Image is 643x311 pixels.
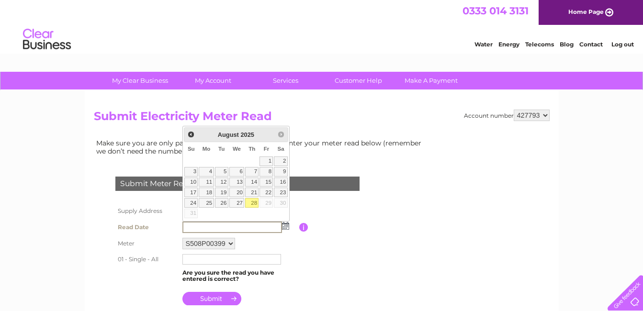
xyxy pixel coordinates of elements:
th: Read Date [113,219,180,235]
a: Water [474,41,493,48]
span: Thursday [248,146,255,152]
input: Information [299,223,308,232]
img: ... [282,222,289,230]
th: 01 - Single - All [113,252,180,267]
a: Telecoms [525,41,554,48]
a: 22 [259,188,273,197]
a: 3 [184,167,198,177]
a: 15 [259,178,273,187]
a: My Account [173,72,252,89]
a: 10 [184,178,198,187]
a: 19 [215,188,228,197]
a: Prev [185,129,196,140]
a: Log out [611,41,634,48]
span: Prev [187,131,195,138]
h2: Submit Electricity Meter Read [94,110,550,128]
a: Make A Payment [392,72,471,89]
a: 16 [274,178,287,187]
a: 25 [199,198,214,208]
a: 9 [274,167,287,177]
span: Sunday [188,146,195,152]
img: logo.png [23,25,71,54]
th: Supply Address [113,203,180,219]
a: 14 [245,178,259,187]
span: Tuesday [218,146,225,152]
a: 5 [215,167,228,177]
a: 7 [245,167,259,177]
a: 27 [229,198,245,208]
a: Services [246,72,325,89]
a: 26 [215,198,228,208]
a: 2 [274,156,287,166]
a: 6 [229,167,245,177]
a: 21 [245,188,259,197]
td: Make sure you are only paying for what you use. Simply enter your meter read below (remember we d... [94,137,429,157]
a: 28 [245,198,259,208]
a: Customer Help [319,72,398,89]
th: Meter [113,235,180,252]
a: 12 [215,178,228,187]
a: 24 [184,198,198,208]
div: Account number [464,110,550,121]
td: Are you sure the read you have entered is correct? [180,267,299,285]
a: 4 [199,167,214,177]
a: 13 [229,178,245,187]
a: 17 [184,188,198,197]
a: 1 [259,156,273,166]
span: Friday [264,146,270,152]
a: Blog [560,41,574,48]
a: 11 [199,178,214,187]
span: Monday [203,146,211,152]
span: Wednesday [233,146,241,152]
div: Clear Business is a trading name of Verastar Limited (registered in [GEOGRAPHIC_DATA] No. 3667643... [96,5,548,46]
a: 8 [259,167,273,177]
span: Saturday [278,146,284,152]
a: Energy [498,41,519,48]
a: My Clear Business [101,72,180,89]
input: Submit [182,292,241,305]
a: 0333 014 3131 [463,5,529,17]
a: 18 [199,188,214,197]
div: Submit Meter Read [115,177,360,191]
a: Contact [579,41,603,48]
a: 20 [229,188,245,197]
a: 23 [274,188,287,197]
span: August [218,131,239,138]
span: 2025 [240,131,254,138]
